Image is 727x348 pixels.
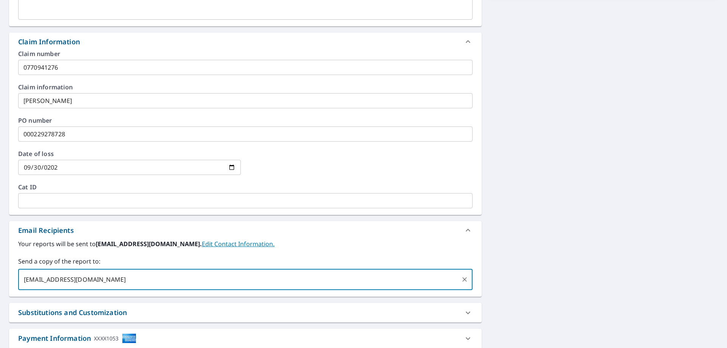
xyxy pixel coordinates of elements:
[94,333,119,343] div: XXXX1053
[459,274,470,285] button: Clear
[18,37,80,47] div: Claim Information
[9,221,482,239] div: Email Recipients
[202,240,275,248] a: EditContactInfo
[122,333,136,343] img: cardImage
[18,225,74,236] div: Email Recipients
[18,151,241,157] label: Date of loss
[18,84,473,90] label: Claim information
[18,307,127,318] div: Substitutions and Customization
[18,257,473,266] label: Send a copy of the report to:
[18,239,473,248] label: Your reports will be sent to
[18,184,473,190] label: Cat ID
[18,333,136,343] div: Payment Information
[96,240,202,248] b: [EMAIL_ADDRESS][DOMAIN_NAME].
[18,117,473,123] label: PO number
[9,303,482,322] div: Substitutions and Customization
[18,51,473,57] label: Claim number
[9,33,482,51] div: Claim Information
[9,329,482,348] div: Payment InformationXXXX1053cardImage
